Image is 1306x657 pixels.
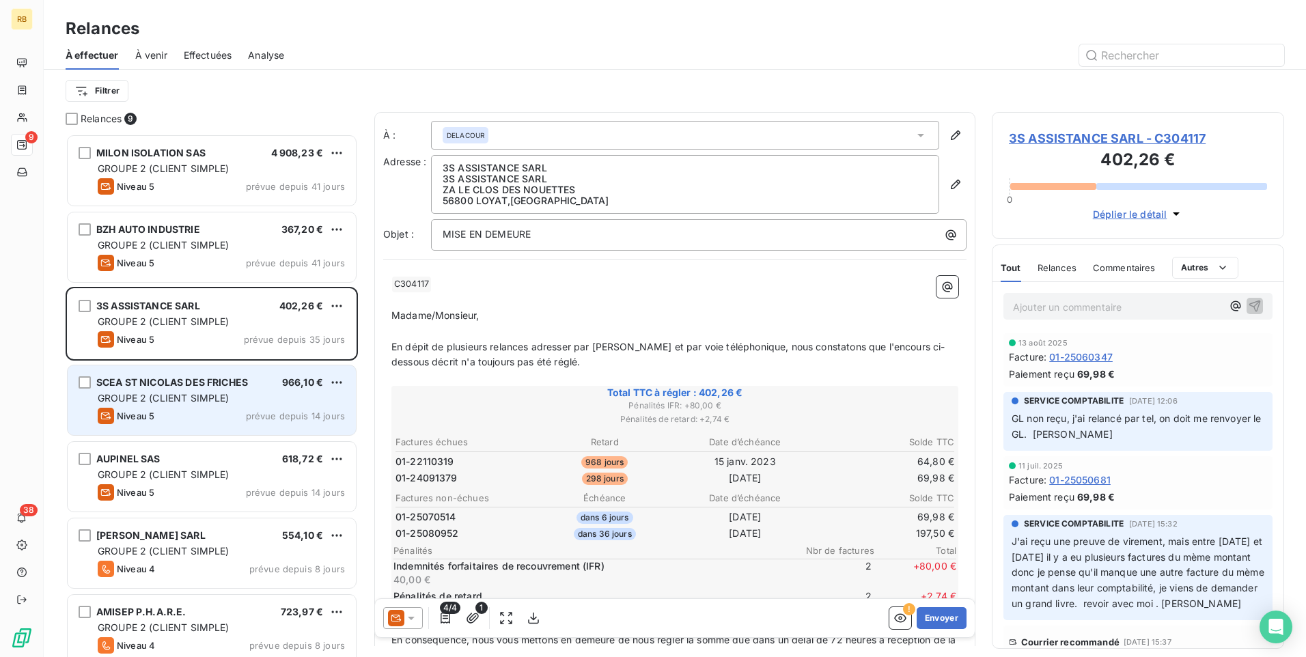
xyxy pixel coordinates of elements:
span: SERVICE COMPTABILITE [1024,518,1124,530]
span: SCEA ST NICOLAS DES FRICHES [96,376,248,388]
th: Échéance [536,491,675,505]
span: 618,72 € [282,453,323,464]
span: Déplier le détail [1093,207,1167,221]
span: prévue depuis 14 jours [246,487,345,498]
span: Effectuées [184,48,232,62]
h3: 402,26 € [1009,148,1267,175]
p: Pénalités de retard [393,589,787,603]
td: [DATE] [676,526,815,541]
p: Indemnités forfaitaires de recouvrement (IFR) [393,559,787,573]
div: RB [11,8,33,30]
span: Total TTC à régler : 402,26 € [393,386,956,400]
p: 56800 LOYAT , [GEOGRAPHIC_DATA] [443,195,928,206]
span: AUPINEL SAS [96,453,161,464]
span: À venir [135,48,167,62]
span: 367,20 € [281,223,323,235]
span: Paiement reçu [1009,367,1074,381]
th: Solde TTC [816,491,956,505]
span: Paiement reçu [1009,490,1074,504]
span: 11 juil. 2025 [1018,462,1063,470]
span: prévue depuis 35 jours [244,334,345,345]
span: GROUPE 2 (CLIENT SIMPLE) [98,469,230,480]
input: Rechercher [1079,44,1284,66]
span: Facture : [1009,350,1046,364]
p: 3S ASSISTANCE SARL [443,163,928,173]
span: 01-22110319 [395,455,454,469]
span: [DATE] 15:37 [1124,638,1171,646]
span: 69,98 € [1077,367,1115,381]
span: 2 [790,559,872,587]
span: 554,10 € [282,529,323,541]
span: AMISEP P.H.A.R.E. [96,606,186,617]
span: Facture : [1009,473,1046,487]
th: Factures non-échues [395,491,534,505]
span: DELACOUR [447,130,484,140]
span: 966,10 € [282,376,323,388]
span: 1 [475,602,488,614]
span: MISE EN DEMEURE [443,228,531,240]
span: Niveau 5 [117,257,154,268]
p: ZA LE CLOS DES NOUETTES [443,184,928,195]
button: Déplier le détail [1089,206,1188,222]
span: 01-25050681 [1049,473,1111,487]
span: [PERSON_NAME] SARL [96,529,206,541]
td: 01-25080952 [395,526,534,541]
th: Retard [536,435,675,449]
span: Niveau 5 [117,181,154,192]
span: SERVICE COMPTABILITE [1024,395,1124,407]
span: GROUPE 2 (CLIENT SIMPLE) [98,163,230,174]
span: À effectuer [66,48,119,62]
th: Factures échues [395,435,534,449]
th: Solde TTC [816,435,956,449]
td: 15 janv. 2023 [676,454,815,469]
span: prévue depuis 8 jours [249,563,345,574]
span: prévue depuis 41 jours [246,181,345,192]
div: Open Intercom Messenger [1260,611,1292,643]
span: prévue depuis 41 jours [246,257,345,268]
span: [DATE] 12:06 [1129,397,1178,405]
td: 69,98 € [816,471,956,486]
span: Niveau 4 [117,640,155,651]
span: GROUPE 2 (CLIENT SIMPLE) [98,545,230,557]
span: 13 août 2025 [1018,339,1068,347]
span: 9 [124,113,137,125]
span: Analyse [248,48,284,62]
span: En dépit de plusieurs relances adresser par [PERSON_NAME] et par voie téléphonique, nous constato... [391,341,945,368]
span: dans 6 jours [576,512,633,524]
td: 64,80 € [816,454,956,469]
span: 968 jours [581,456,628,469]
span: Adresse : [383,156,426,167]
h3: Relances [66,16,139,41]
span: C304117 [392,277,431,292]
span: 0 [1007,194,1012,205]
span: GROUPE 2 (CLIENT SIMPLE) [98,316,230,327]
span: 2 [790,589,872,617]
span: + 80,00 € [874,559,956,587]
span: Pénalités [393,545,792,556]
span: Objet : [383,228,414,240]
th: Date d’échéance [676,435,815,449]
span: 402,26 € [279,300,323,311]
span: Pénalités de retard : + 2,74 € [393,413,956,425]
span: 01-24091379 [395,471,458,485]
td: [DATE] [676,509,815,525]
span: Niveau 4 [117,563,155,574]
span: Relances [81,112,122,126]
span: Courrier recommandé [1021,637,1120,647]
td: [DATE] [676,471,815,486]
button: Autres [1172,257,1238,279]
span: Niveau 5 [117,487,154,498]
span: 3S ASSISTANCE SARL [96,300,200,311]
span: 723,97 € [281,606,323,617]
span: Total [874,545,956,556]
span: prévue depuis 8 jours [249,640,345,651]
label: À : [383,128,431,142]
span: 9 [25,131,38,143]
span: MILON ISOLATION SAS [96,147,206,158]
button: Envoyer [917,607,967,629]
span: 01-25060347 [1049,350,1113,364]
span: 69,98 € [1077,490,1115,504]
span: Tout [1001,262,1021,273]
span: dans 36 jours [574,528,636,540]
span: + 2,74 € [874,589,956,617]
